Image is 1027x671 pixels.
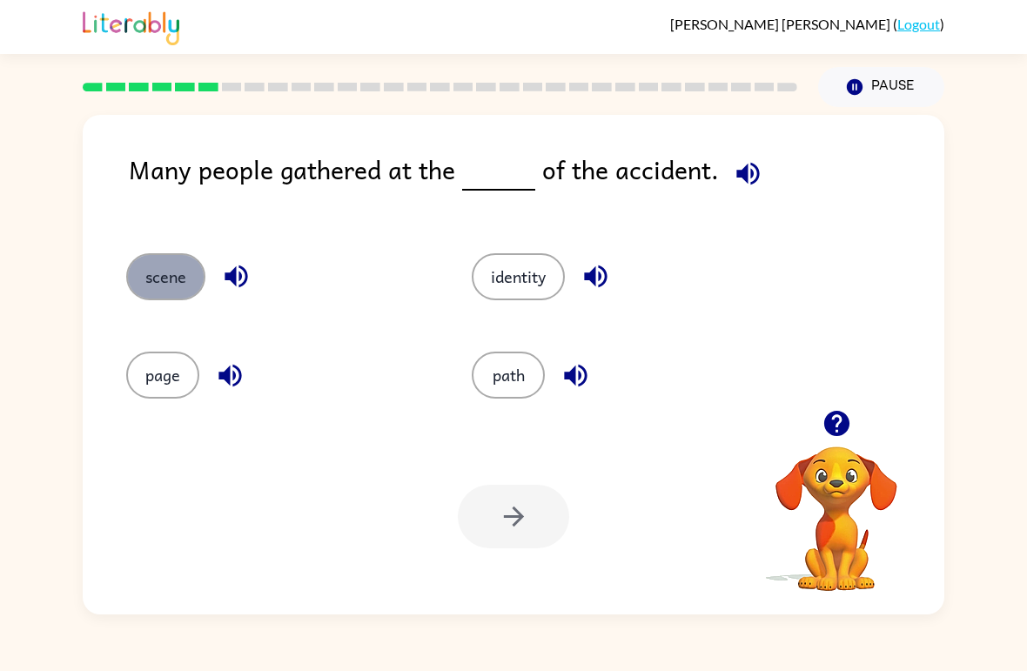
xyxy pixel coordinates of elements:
[472,253,565,300] button: identity
[83,7,179,45] img: Literably
[670,16,893,32] span: [PERSON_NAME] [PERSON_NAME]
[749,419,923,594] video: Your browser must support playing .mp4 files to use Literably. Please try using another browser.
[126,253,205,300] button: scene
[129,150,944,218] div: Many people gathered at the of the accident.
[670,16,944,32] div: ( )
[126,352,199,399] button: page
[818,67,944,107] button: Pause
[897,16,940,32] a: Logout
[472,352,545,399] button: path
